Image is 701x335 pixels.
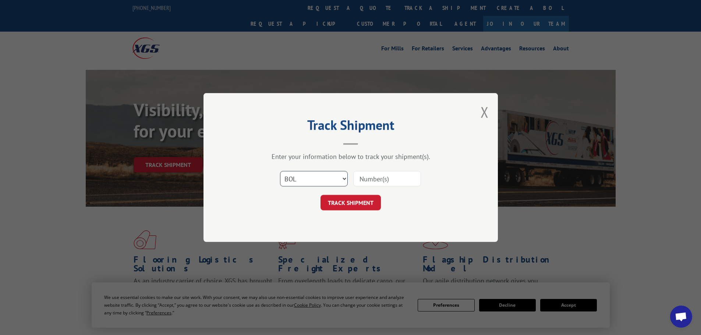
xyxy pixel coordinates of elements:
div: Open chat [670,306,692,328]
h2: Track Shipment [240,120,461,134]
button: Close modal [481,102,489,122]
input: Number(s) [353,171,421,186]
button: TRACK SHIPMENT [321,195,381,210]
div: Enter your information below to track your shipment(s). [240,152,461,161]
